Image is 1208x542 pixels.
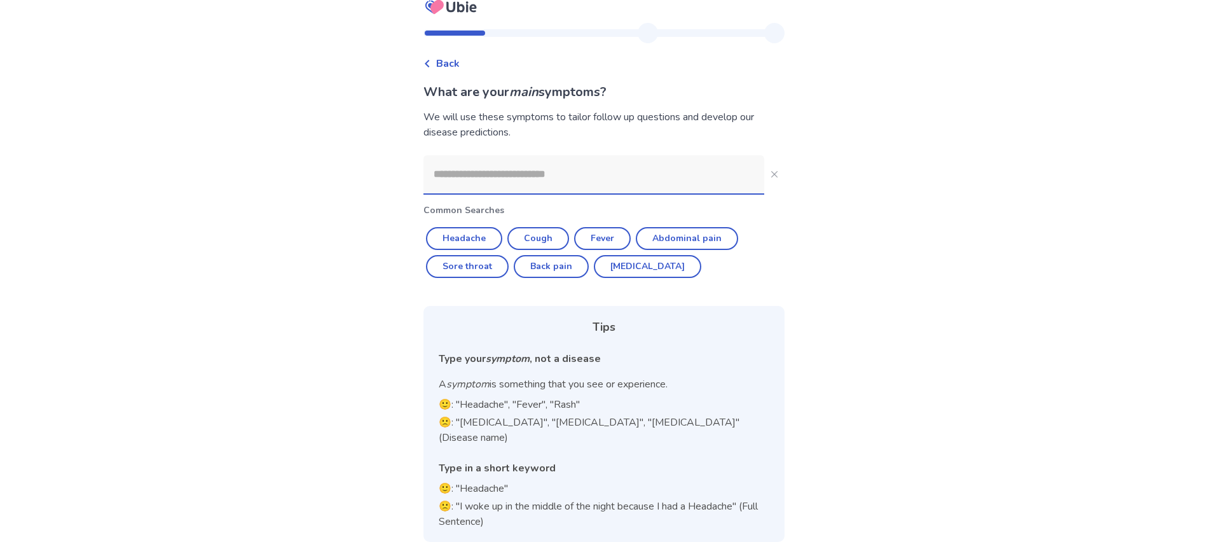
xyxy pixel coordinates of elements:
p: Common Searches [423,204,785,217]
button: Close [764,164,785,184]
button: Fever [574,227,631,250]
div: Type in a short keyword [439,461,769,476]
button: [MEDICAL_DATA] [594,255,701,278]
span: Back [436,56,460,71]
i: symptom [446,377,490,391]
button: Headache [426,227,502,250]
p: 🙂: "Headache", "Fever", "Rash" [439,397,769,412]
p: A is something that you see or experience. [439,377,769,392]
button: Abdominal pain [636,227,738,250]
p: 🙂: "Headache" [439,481,769,496]
i: symptom [486,352,530,366]
p: What are your symptoms? [423,83,785,102]
button: Cough [507,227,569,250]
i: main [509,83,539,101]
button: Back pain [514,255,589,278]
div: We will use these symptoms to tailor follow up questions and develop our disease predictions. [423,109,785,140]
p: 🙁: "[MEDICAL_DATA]", "[MEDICAL_DATA]", "[MEDICAL_DATA]" (Disease name) [439,415,769,445]
div: Type your , not a disease [439,351,769,366]
div: Tips [439,319,769,336]
p: 🙁: "I woke up in the middle of the night because I had a Headache" (Full Sentence) [439,499,769,529]
button: Sore throat [426,255,509,278]
input: Close [423,155,764,193]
